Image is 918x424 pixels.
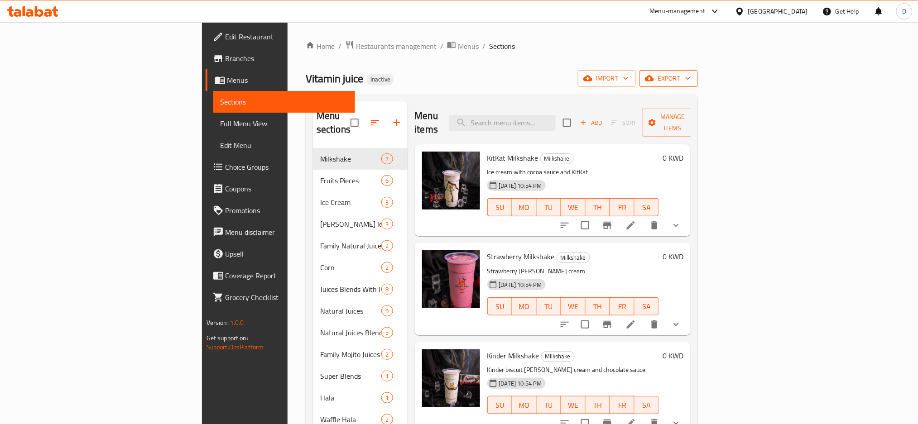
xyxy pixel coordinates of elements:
span: Menus [227,75,348,86]
p: Kinder biscuit [PERSON_NAME] cream and chocolate sauce [487,364,659,376]
span: Menu disclaimer [226,227,348,238]
span: Sections [489,41,515,52]
div: items [381,327,393,338]
span: Restaurants management [356,41,437,52]
button: TH [586,198,610,216]
span: Promotions [226,205,348,216]
span: 6 [382,176,392,185]
span: Kinder Milkshake [487,349,539,362]
div: items [381,284,393,295]
div: [PERSON_NAME] Ice Cream3 [313,213,408,235]
span: Add [579,118,603,128]
span: 1 [382,372,392,381]
span: 1 [382,394,392,402]
span: D [902,6,906,16]
span: Sort sections [364,112,386,133]
button: SA [634,198,659,216]
span: 9 [382,307,392,315]
button: MO [512,198,537,216]
div: Family Natural Juices Boxes2 [313,235,408,257]
a: Grocery Checklist [206,286,356,308]
div: items [381,305,393,316]
div: Juices Blends With Ice Cream8 [313,278,408,300]
span: Menus [458,41,479,52]
div: Natural Juices [320,305,381,316]
li: / [440,41,443,52]
span: [PERSON_NAME] Ice Cream [320,219,381,229]
span: [DATE] 10:54 PM [495,281,546,289]
div: Ice Cream [320,197,381,208]
span: 3 [382,220,392,229]
button: TH [586,297,610,315]
span: Milkshake [557,252,590,263]
span: Version: [207,317,229,329]
li: / [482,41,485,52]
button: delete [644,314,665,335]
span: 1.0.0 [230,317,244,329]
span: 3 [382,198,392,207]
span: TU [540,399,558,412]
span: Juices Blends With Ice Cream [320,284,381,295]
span: SU [491,201,509,214]
div: Hala1 [313,387,408,409]
h2: Menu items [415,109,438,136]
div: items [381,392,393,403]
span: SA [638,201,655,214]
div: Family Mojito Juices Boxes [320,349,381,360]
div: items [381,175,393,186]
div: Hala [320,392,381,403]
a: Sections [213,91,356,113]
a: Upsell [206,243,356,265]
span: Select to update [576,216,595,235]
button: sort-choices [554,314,576,335]
span: FR [614,399,631,412]
button: show more [665,214,687,236]
span: TH [589,300,606,313]
span: Milkshake [541,153,573,164]
a: Menu disclaimer [206,221,356,243]
span: [DATE] 10:54 PM [495,379,546,388]
h6: 0 KWD [663,349,683,362]
span: export [647,73,691,84]
button: SU [487,396,512,414]
div: Corn2 [313,257,408,278]
div: items [381,262,393,273]
a: Menus [206,69,356,91]
div: Super Blends1 [313,365,408,387]
a: Restaurants management [345,40,437,52]
span: 8 [382,285,392,294]
a: Edit menu item [625,319,636,330]
span: Select to update [576,315,595,334]
span: Strawberry Milkshake [487,250,555,263]
span: [DATE] 10:54 PM [495,181,546,190]
div: Family Natural Juices Boxes [320,240,381,251]
div: items [381,240,393,251]
a: Edit menu item [625,220,636,231]
button: Branch-specific-item [596,314,618,335]
a: Menus [447,40,479,52]
span: SU [491,399,509,412]
button: Branch-specific-item [596,214,618,236]
svg: Show Choices [671,220,682,231]
span: WE [565,300,582,313]
button: export [639,70,698,87]
img: Kinder Milkshake [422,349,480,407]
button: TU [537,396,561,414]
button: TU [537,198,561,216]
span: Super Blends [320,371,381,381]
span: TH [589,399,606,412]
nav: breadcrumb [306,40,698,52]
div: items [381,219,393,229]
button: sort-choices [554,214,576,236]
span: Vitamin juice [306,68,363,89]
p: Ice cream with cocoa sauce and KitKat [487,167,659,178]
button: MO [512,297,537,315]
span: Grocery Checklist [226,292,348,303]
span: TU [540,300,558,313]
span: 2 [382,415,392,424]
div: Milkshake7 [313,148,408,170]
a: Choice Groups [206,156,356,178]
span: SA [638,300,655,313]
div: Fruits Pieces6 [313,170,408,191]
div: [GEOGRAPHIC_DATA] [748,6,808,16]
